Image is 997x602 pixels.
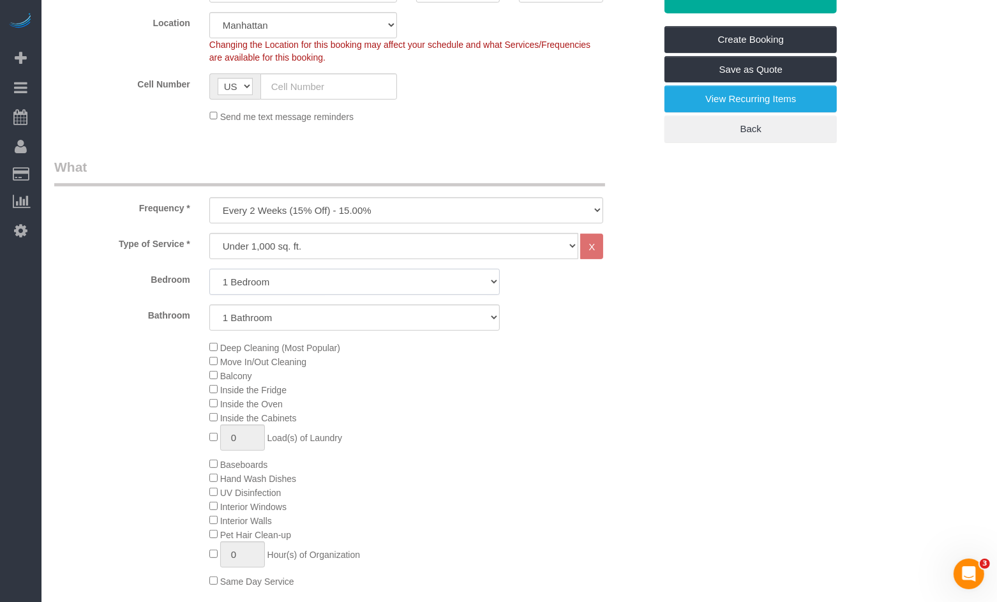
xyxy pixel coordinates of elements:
span: Move In/Out Cleaning [220,357,306,367]
span: UV Disinfection [220,488,281,498]
span: Same Day Service [220,576,294,587]
label: Cell Number [45,73,200,91]
span: Baseboards [220,460,268,470]
span: Load(s) of Laundry [267,433,343,443]
span: Hand Wash Dishes [220,474,296,484]
legend: What [54,158,605,186]
iframe: Intercom live chat [954,559,984,589]
label: Bedroom [45,269,200,286]
span: Deep Cleaning (Most Popular) [220,343,340,353]
a: Back [664,116,837,142]
span: Inside the Oven [220,399,283,409]
span: Inside the Cabinets [220,413,297,423]
span: Hour(s) of Organization [267,550,361,560]
a: View Recurring Items [664,86,837,112]
img: Automaid Logo [8,13,33,31]
input: Cell Number [260,73,397,100]
span: Interior Walls [220,516,272,526]
label: Type of Service * [45,233,200,250]
span: Inside the Fridge [220,385,287,395]
a: Save as Quote [664,56,837,83]
a: Create Booking [664,26,837,53]
span: Interior Windows [220,502,287,512]
label: Location [45,12,200,29]
span: Pet Hair Clean-up [220,530,291,540]
label: Frequency * [45,197,200,214]
span: Balcony [220,371,252,381]
span: Send me text message reminders [220,111,354,121]
span: Changing the Location for this booking may affect your schedule and what Services/Frequencies are... [209,40,590,63]
span: 3 [980,559,990,569]
label: Bathroom [45,305,200,322]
